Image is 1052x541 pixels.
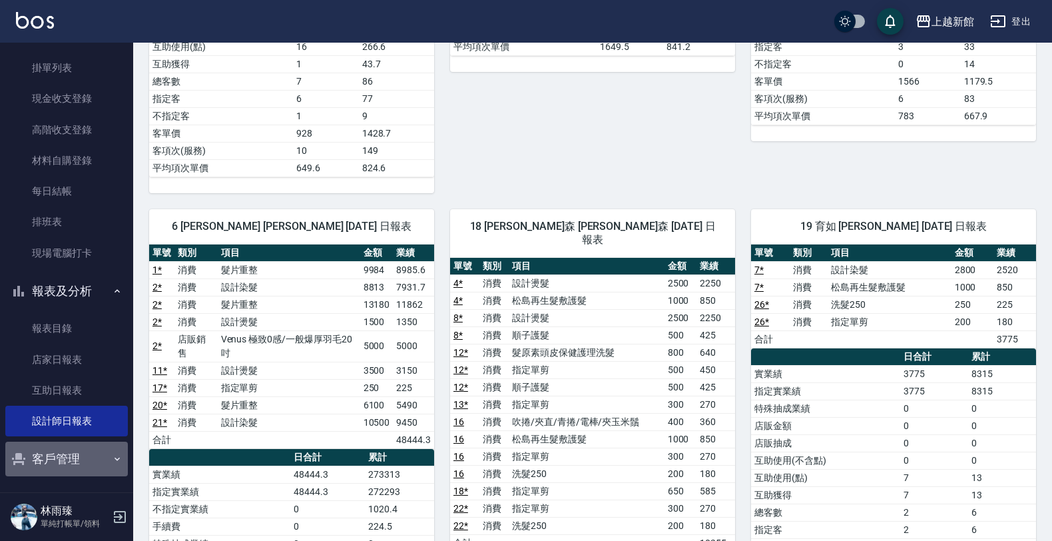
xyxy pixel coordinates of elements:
[41,518,109,530] p: 單純打帳單/領料
[393,396,434,414] td: 5490
[751,55,895,73] td: 不指定客
[174,396,218,414] td: 消費
[359,159,434,177] td: 824.6
[174,245,218,262] th: 類別
[951,313,994,330] td: 200
[790,245,828,262] th: 類別
[509,378,664,396] td: 順子護髮
[509,361,664,378] td: 指定單剪
[450,258,479,275] th: 單號
[509,326,664,344] td: 順子護髮
[293,55,359,73] td: 1
[174,330,218,362] td: 店販銷售
[751,365,900,382] td: 實業績
[290,500,364,518] td: 0
[509,274,664,292] td: 設計燙髮
[149,483,290,500] td: 指定實業績
[696,500,735,517] td: 270
[900,452,968,469] td: 0
[479,448,509,465] td: 消費
[293,125,359,142] td: 928
[165,220,418,233] span: 6 [PERSON_NAME] [PERSON_NAME] [DATE] 日報表
[696,361,735,378] td: 450
[453,416,464,427] a: 16
[453,451,464,462] a: 16
[5,375,128,406] a: 互助日報表
[293,142,359,159] td: 10
[968,469,1036,486] td: 13
[751,400,900,417] td: 特殊抽成業績
[696,378,735,396] td: 425
[696,448,735,465] td: 270
[149,245,174,262] th: 單號
[5,83,128,114] a: 現金收支登錄
[993,278,1036,296] td: 850
[895,38,961,55] td: 3
[218,396,360,414] td: 髮片重整
[968,348,1036,366] th: 累計
[900,400,968,417] td: 0
[479,482,509,500] td: 消費
[664,258,697,275] th: 金額
[149,125,293,142] td: 客單價
[509,430,664,448] td: 松島再生髮敷護髮
[696,396,735,413] td: 270
[5,145,128,176] a: 材料自購登錄
[149,518,290,535] td: 手續費
[828,313,951,330] td: 指定單剪
[365,500,434,518] td: 1020.4
[961,55,1036,73] td: 14
[149,159,293,177] td: 平均項次單價
[509,413,664,430] td: 吹捲/夾直/青捲/電棒/夾玉米鬚
[509,482,664,500] td: 指定單剪
[11,504,37,530] img: Person
[900,417,968,434] td: 0
[218,261,360,278] td: 髮片重整
[360,396,394,414] td: 6100
[696,274,735,292] td: 2250
[993,313,1036,330] td: 180
[751,245,1036,348] table: a dense table
[509,309,664,326] td: 設計燙髮
[360,245,394,262] th: 金額
[790,313,828,330] td: 消費
[751,452,900,469] td: 互助使用(不含點)
[961,90,1036,107] td: 83
[664,465,697,482] td: 200
[509,517,664,534] td: 洗髮250
[968,452,1036,469] td: 0
[359,142,434,159] td: 149
[479,292,509,309] td: 消費
[453,468,464,479] a: 16
[968,486,1036,504] td: 13
[450,38,597,55] td: 平均項次單價
[218,313,360,330] td: 設計燙髮
[696,482,735,500] td: 585
[951,278,994,296] td: 1000
[968,417,1036,434] td: 0
[664,396,697,413] td: 300
[218,362,360,379] td: 設計燙髮
[968,521,1036,538] td: 6
[479,274,509,292] td: 消費
[951,261,994,278] td: 2800
[767,220,1020,233] span: 19 育如 [PERSON_NAME] [DATE] 日報表
[910,8,979,35] button: 上越新館
[895,55,961,73] td: 0
[968,400,1036,417] td: 0
[293,38,359,55] td: 16
[900,348,968,366] th: 日合計
[895,90,961,107] td: 6
[290,483,364,500] td: 48444.3
[365,466,434,483] td: 273313
[359,90,434,107] td: 77
[968,365,1036,382] td: 8315
[453,434,464,444] a: 16
[900,365,968,382] td: 3775
[393,296,434,313] td: 11862
[149,500,290,518] td: 不指定實業績
[751,417,900,434] td: 店販金額
[968,434,1036,452] td: 0
[877,8,904,35] button: save
[360,379,394,396] td: 250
